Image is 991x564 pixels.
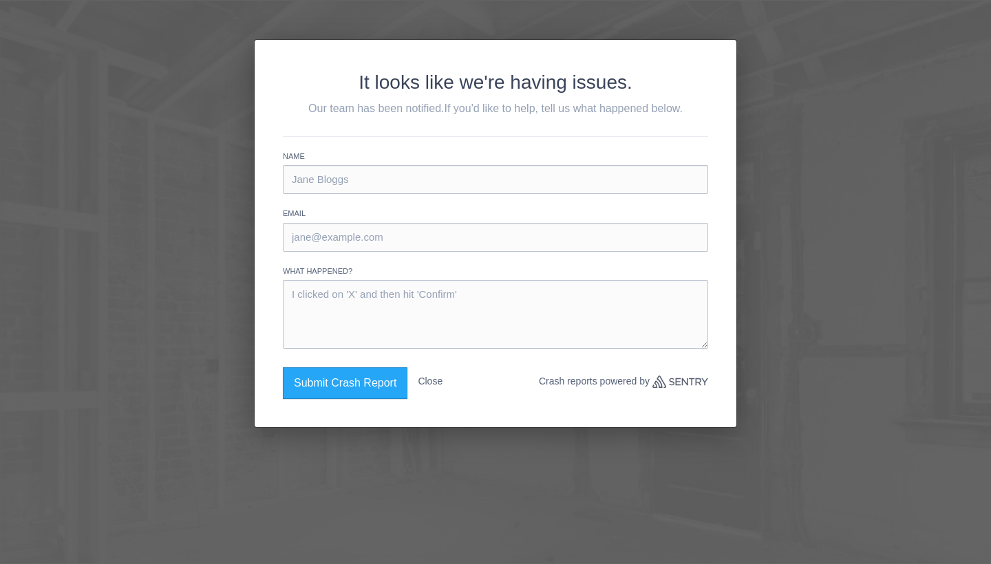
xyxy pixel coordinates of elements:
a: Sentry [652,376,708,388]
span: If you'd like to help, tell us what happened below. [445,102,683,114]
label: Name [283,151,708,162]
label: Email [283,208,708,219]
button: Close [418,367,443,395]
label: What happened? [283,265,708,277]
input: Jane Bloggs [283,165,708,194]
button: Submit Crash Report [283,367,407,399]
p: Our team has been notified. [283,100,708,117]
input: jane@example.com [283,223,708,252]
h2: It looks like we're having issues. [283,68,708,97]
p: Crash reports powered by [539,367,708,395]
